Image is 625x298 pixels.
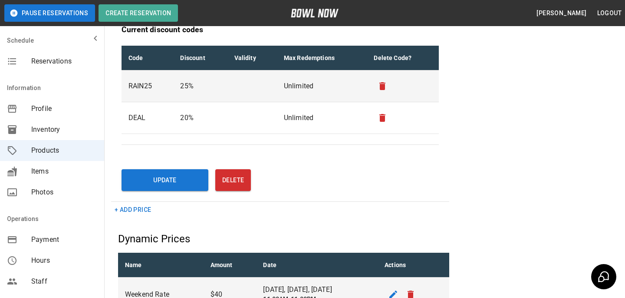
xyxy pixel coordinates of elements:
th: Max Redemptions [277,46,367,70]
button: Delete [215,169,251,191]
th: Actions [378,253,449,278]
button: Pause Reservations [4,4,95,22]
p: 20 % [180,113,220,123]
button: + Add Price [111,202,155,218]
button: Logout [594,5,625,21]
th: Discount [173,46,227,70]
p: Current discount codes [122,24,439,35]
button: [PERSON_NAME] [533,5,590,21]
button: Create Reservation [99,4,178,22]
span: Payment [31,234,97,245]
span: Items [31,166,97,177]
th: Delete Code? [367,46,438,70]
img: logo [291,9,339,17]
button: remove [374,77,391,95]
button: remove [374,109,391,127]
table: sticky table [122,46,439,134]
th: Date [256,253,378,278]
span: Hours [31,255,97,266]
span: Products [31,145,97,156]
button: Update [122,169,208,191]
span: Photos [31,187,97,198]
p: Unlimited [284,113,360,123]
span: Reservations [31,56,97,67]
p: 25 % [180,81,220,91]
p: RAIN25 [128,81,166,91]
th: Validity [227,46,277,70]
p: DEAL [128,113,166,123]
th: Amount [204,253,257,278]
p: Unlimited [284,81,360,91]
p: [DATE], [DATE], [DATE] [263,285,371,295]
span: Profile [31,104,97,114]
span: Inventory [31,124,97,135]
h5: Dynamic Prices [118,232,449,246]
th: Code [122,46,173,70]
th: Name [118,253,204,278]
span: Staff [31,276,97,287]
